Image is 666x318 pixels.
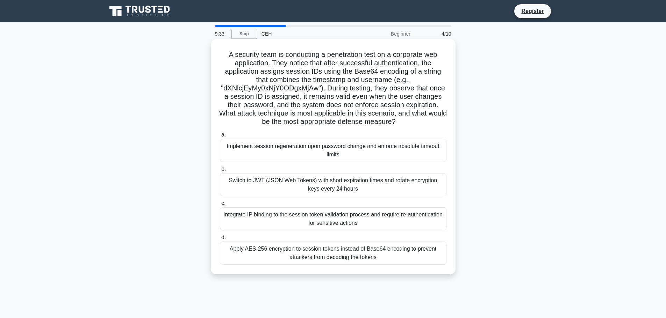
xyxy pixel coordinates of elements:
[220,242,446,265] div: Apply AES-256 encryption to session tokens instead of Base64 encoding to prevent attackers from d...
[231,30,257,38] a: Stop
[221,200,225,206] span: c.
[257,27,353,41] div: CEH
[220,207,446,230] div: Integrate IP binding to the session token validation process and require re-authentication for se...
[517,7,548,15] a: Register
[221,234,226,240] span: d.
[211,27,231,41] div: 9:33
[220,173,446,196] div: Switch to JWT (JSON Web Tokens) with short expiration times and rotate encryption keys every 24 h...
[221,166,226,172] span: b.
[353,27,415,41] div: Beginner
[219,50,447,126] h5: A security team is conducting a penetration test on a corporate web application. They notice that...
[415,27,456,41] div: 4/10
[221,132,226,138] span: a.
[220,139,446,162] div: Implement session regeneration upon password change and enforce absolute timeout limits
